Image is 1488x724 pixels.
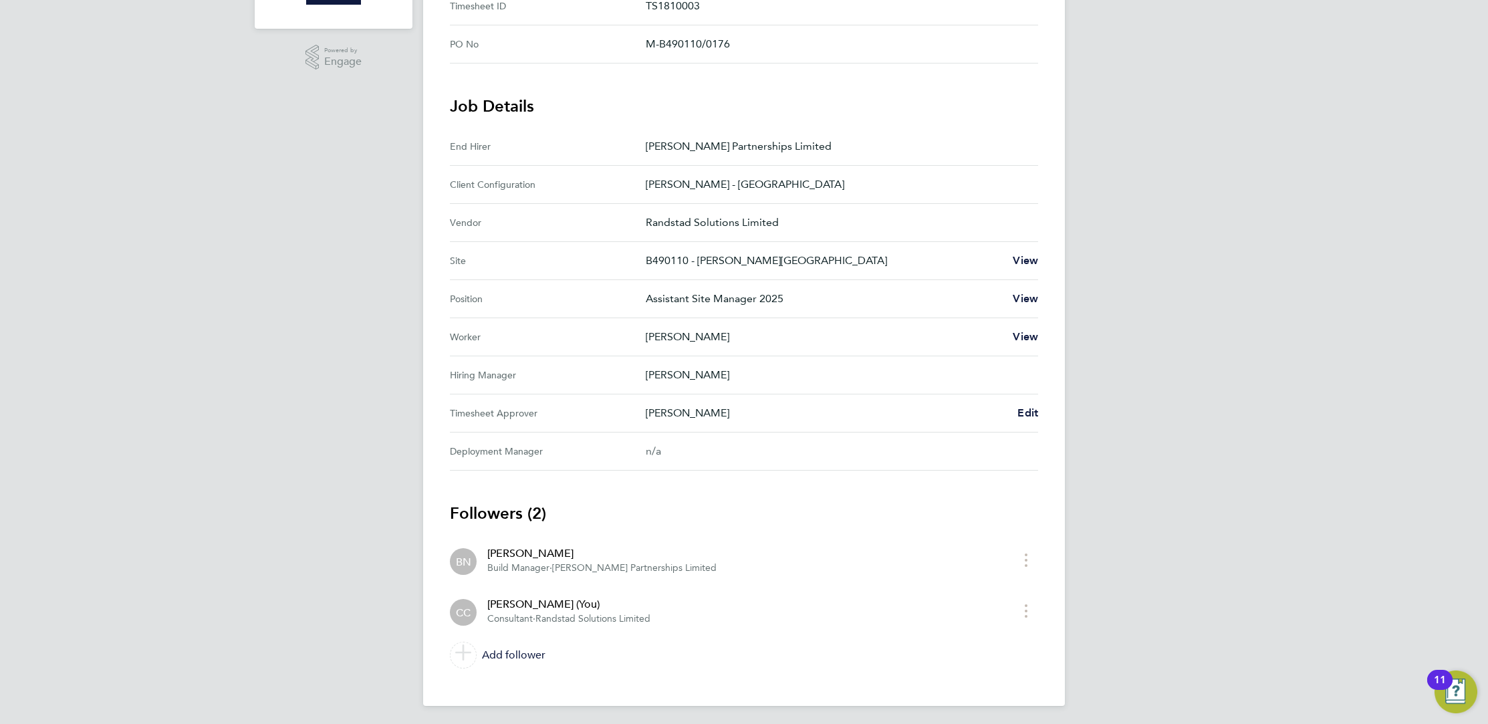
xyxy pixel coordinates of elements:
p: [PERSON_NAME] Partnerships Limited [646,138,1027,154]
p: M-B490110/0176 [646,36,1027,52]
span: CC [456,605,471,620]
span: Build Manager [487,562,549,574]
p: [PERSON_NAME] [646,329,1002,345]
a: Add follower [450,636,1038,674]
span: View [1013,330,1038,343]
div: Position [450,291,646,307]
p: B490110 - [PERSON_NAME][GEOGRAPHIC_DATA] [646,253,1002,269]
span: View [1013,254,1038,267]
div: [PERSON_NAME] (You) [487,596,650,612]
button: timesheet menu [1014,600,1038,621]
span: Engage [324,56,362,68]
span: · [549,562,552,574]
p: [PERSON_NAME] [646,367,1027,383]
h3: Job Details [450,96,1038,117]
p: [PERSON_NAME] [646,405,1007,421]
div: Worker [450,329,646,345]
button: Open Resource Center, 11 new notifications [1435,671,1477,713]
span: Consultant [487,613,533,624]
p: [PERSON_NAME] - [GEOGRAPHIC_DATA] [646,176,1027,193]
div: Bob Nugent [450,548,477,575]
span: BN [456,554,471,569]
div: Deployment Manager [450,443,646,459]
div: Site [450,253,646,269]
h3: Followers (2) [450,503,1038,524]
div: [PERSON_NAME] [487,546,717,562]
a: View [1013,329,1038,345]
span: Powered by [324,45,362,56]
a: View [1013,253,1038,269]
span: · [533,613,535,624]
div: Corbon Clarke-Selby (You) [450,599,477,626]
p: Randstad Solutions Limited [646,215,1027,231]
div: Vendor [450,215,646,231]
button: timesheet menu [1014,550,1038,570]
span: Edit [1017,406,1038,419]
a: Edit [1017,405,1038,421]
div: End Hirer [450,138,646,154]
div: Timesheet Approver [450,405,646,421]
div: n/a [646,443,1017,459]
a: Powered byEngage [305,45,362,70]
div: PO No [450,36,646,52]
p: Assistant Site Manager 2025 [646,291,1002,307]
div: Hiring Manager [450,367,646,383]
div: Client Configuration [450,176,646,193]
a: View [1013,291,1038,307]
span: View [1013,292,1038,305]
div: 11 [1434,680,1446,697]
span: [PERSON_NAME] Partnerships Limited [552,562,717,574]
span: Randstad Solutions Limited [535,613,650,624]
